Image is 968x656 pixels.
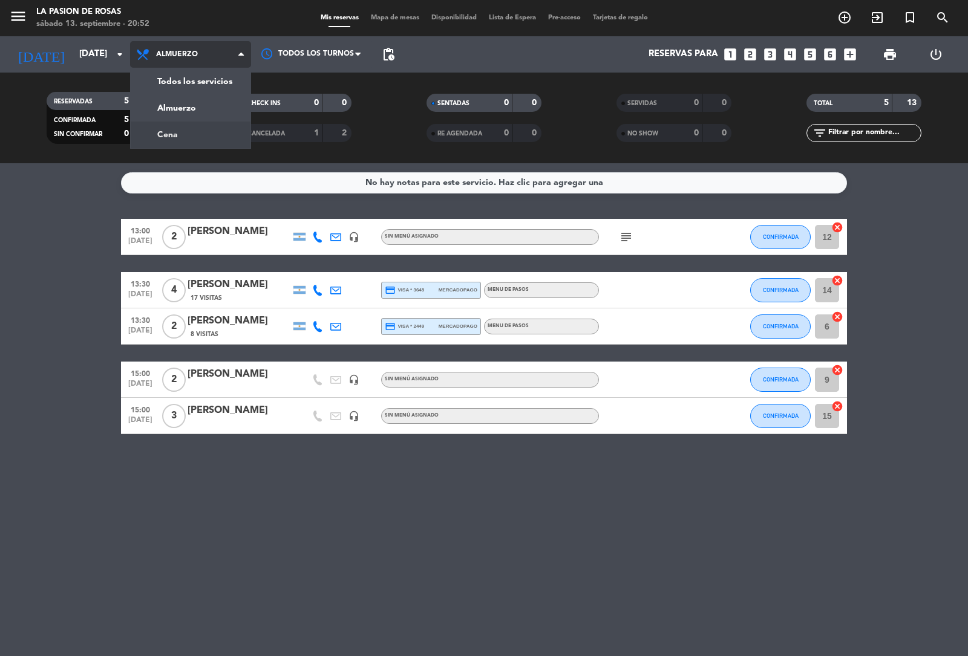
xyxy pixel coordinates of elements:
[315,15,365,21] span: Mis reservas
[348,411,359,421] i: headset_mic
[36,18,149,30] div: sábado 13. septiembre - 20:52
[439,322,477,330] span: mercadopago
[348,374,359,385] i: headset_mic
[532,99,539,107] strong: 0
[156,50,198,59] span: Almuerzo
[722,99,729,107] strong: 0
[125,313,155,326] span: 13:30
[54,117,96,123] span: CONFIRMADA
[822,47,838,62] i: looks_6
[694,129,699,137] strong: 0
[488,287,529,292] span: MENU DE PASOS
[365,15,425,21] span: Mapa de mesas
[131,95,250,122] a: Almuerzo
[131,68,250,95] a: Todos los servicios
[831,400,843,412] i: cancel
[36,6,149,18] div: La Pasion de Rosas
[884,99,889,107] strong: 5
[694,99,699,107] strong: 0
[9,41,73,68] i: [DATE]
[188,277,290,293] div: [PERSON_NAME]
[750,225,811,249] button: CONFIRMADA
[162,404,186,428] span: 3
[385,234,439,239] span: Sin menú asignado
[504,129,509,137] strong: 0
[722,47,738,62] i: looks_one
[488,323,529,328] span: MENU DE PASOS
[913,36,959,73] div: LOG OUT
[342,129,349,137] strong: 2
[54,131,102,137] span: SIN CONFIRMAR
[762,47,778,62] i: looks_3
[763,323,799,330] span: CONFIRMADA
[342,99,349,107] strong: 0
[162,368,186,392] span: 2
[385,285,396,296] i: credit_card
[247,100,281,106] span: CHECK INS
[929,47,943,62] i: power_settings_new
[831,311,843,323] i: cancel
[385,413,439,418] span: Sin menú asignado
[750,368,811,392] button: CONFIRMADA
[162,278,186,302] span: 4
[750,314,811,339] button: CONFIRMADA
[763,376,799,383] span: CONFIRMADA
[504,99,509,107] strong: 0
[903,10,917,25] i: turned_in_not
[125,237,155,251] span: [DATE]
[763,287,799,293] span: CONFIRMADA
[627,100,657,106] span: SERVIDAS
[907,99,919,107] strong: 13
[587,15,654,21] span: Tarjetas de regalo
[483,15,542,21] span: Lista de Espera
[750,278,811,302] button: CONFIRMADA
[381,47,396,62] span: pending_actions
[365,176,603,190] div: No hay notas para este servicio. Haz clic para agregar una
[827,126,921,140] input: Filtrar por nombre...
[125,276,155,290] span: 13:30
[124,129,129,138] strong: 0
[619,230,633,244] i: subject
[802,47,818,62] i: looks_5
[162,225,186,249] span: 2
[9,7,27,25] i: menu
[627,131,658,137] span: NO SHOW
[125,380,155,394] span: [DATE]
[125,402,155,416] span: 15:00
[842,47,858,62] i: add_box
[831,274,843,287] i: cancel
[782,47,798,62] i: looks_4
[542,15,587,21] span: Pre-acceso
[437,131,482,137] span: RE AGENDADA
[935,10,950,25] i: search
[532,129,539,137] strong: 0
[763,233,799,240] span: CONFIRMADA
[125,223,155,237] span: 13:00
[54,99,93,105] span: RESERVADAS
[385,321,396,332] i: credit_card
[750,404,811,428] button: CONFIRMADA
[314,129,319,137] strong: 1
[437,100,469,106] span: SENTADAS
[125,416,155,430] span: [DATE]
[9,7,27,30] button: menu
[113,47,127,62] i: arrow_drop_down
[125,326,155,340] span: [DATE]
[314,99,319,107] strong: 0
[125,290,155,304] span: [DATE]
[813,126,827,140] i: filter_list
[124,97,129,105] strong: 5
[385,377,439,382] span: Sin menú asignado
[425,15,483,21] span: Disponibilidad
[385,321,424,332] span: visa * 2449
[883,47,897,62] span: print
[742,47,758,62] i: looks_two
[348,232,359,242] i: headset_mic
[125,366,155,380] span: 15:00
[188,403,290,418] div: [PERSON_NAME]
[763,412,799,419] span: CONFIRMADA
[385,285,424,296] span: visa * 3645
[188,366,290,382] div: [PERSON_NAME]
[247,131,285,137] span: CANCELADA
[188,313,290,329] div: [PERSON_NAME]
